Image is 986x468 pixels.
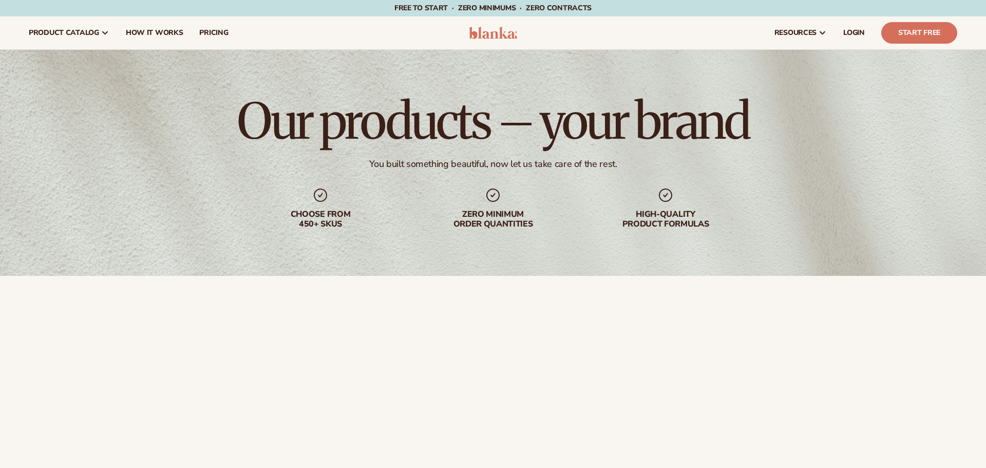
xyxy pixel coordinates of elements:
a: pricing [191,16,236,49]
span: How It Works [126,29,183,37]
a: resources [766,16,835,49]
div: Zero minimum order quantities [427,210,559,229]
span: LOGIN [843,29,865,37]
a: LOGIN [835,16,873,49]
span: Free to start · ZERO minimums · ZERO contracts [394,3,592,13]
span: resources [774,29,817,37]
span: pricing [199,29,228,37]
div: You built something beautiful, now let us take care of the rest. [369,158,617,170]
h1: Our products – your brand [237,97,749,146]
div: Choose from 450+ Skus [255,210,386,229]
span: product catalog [29,29,99,37]
a: product catalog [21,16,118,49]
a: Start Free [881,22,957,44]
img: logo [469,27,518,39]
a: How It Works [118,16,192,49]
div: High-quality product formulas [600,210,731,229]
